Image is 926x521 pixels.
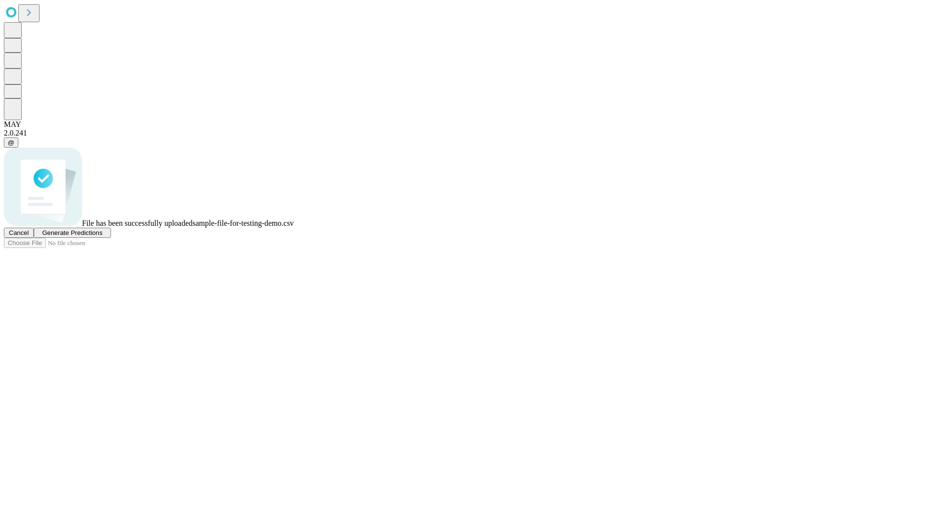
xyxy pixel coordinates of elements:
span: Cancel [9,229,29,236]
span: Generate Predictions [42,229,102,236]
div: MAY [4,120,922,129]
button: @ [4,137,18,148]
span: sample-file-for-testing-demo.csv [192,219,294,227]
div: 2.0.241 [4,129,922,137]
span: @ [8,139,14,146]
button: Generate Predictions [34,228,111,238]
span: File has been successfully uploaded [82,219,192,227]
button: Cancel [4,228,34,238]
